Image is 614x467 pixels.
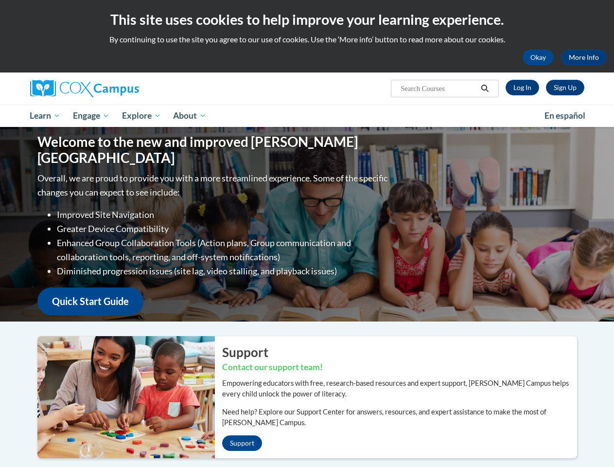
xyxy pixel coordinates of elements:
a: Learn [24,105,67,127]
h1: Welcome to the new and improved [PERSON_NAME][GEOGRAPHIC_DATA] [37,134,390,166]
span: Learn [30,110,60,122]
a: Support [222,435,262,451]
input: Search Courses [400,83,477,94]
li: Diminished progression issues (site lag, video stalling, and playback issues) [57,264,390,278]
a: Explore [116,105,167,127]
a: Log In [506,80,539,95]
p: Overall, we are proud to provide you with a more streamlined experience. Some of the specific cha... [37,171,390,199]
li: Enhanced Group Collaboration Tools (Action plans, Group communication and collaboration tools, re... [57,236,390,264]
a: More Info [561,50,607,65]
li: Greater Device Compatibility [57,222,390,236]
h3: Contact our support team! [222,361,577,374]
a: About [167,105,212,127]
p: By continuing to use the site you agree to our use of cookies. Use the ‘More info’ button to read... [7,34,607,45]
span: Explore [122,110,161,122]
button: Search [477,83,492,94]
button: Okay [523,50,554,65]
a: En español [538,106,592,126]
img: ... [30,336,215,458]
li: Improved Site Navigation [57,208,390,222]
h2: This site uses cookies to help improve your learning experience. [7,10,607,29]
p: Empowering educators with free, research-based resources and expert support, [PERSON_NAME] Campus... [222,378,577,399]
div: Main menu [23,105,592,127]
img: Cox Campus [30,80,139,97]
a: Register [546,80,584,95]
a: Engage [67,105,116,127]
a: Quick Start Guide [37,287,143,315]
span: En español [544,110,585,121]
p: Need help? Explore our Support Center for answers, resources, and expert assistance to make the m... [222,407,577,428]
span: Engage [73,110,109,122]
span: About [173,110,206,122]
h2: Support [222,343,577,361]
a: Cox Campus [30,80,205,97]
